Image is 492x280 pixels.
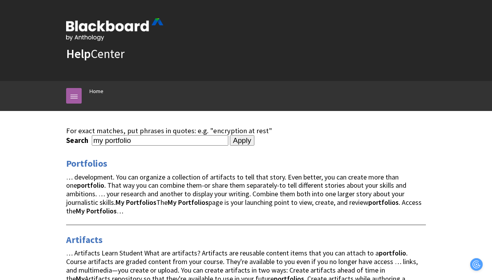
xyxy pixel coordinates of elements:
strong: Help [66,46,91,62]
strong: portfolios [368,198,399,207]
a: Home [89,86,103,96]
strong: Portfolios [126,198,156,207]
strong: Portfolios [86,206,117,215]
strong: portfolio [379,248,406,257]
img: Blackboard by Anthology [66,18,163,41]
span: … development. You can organize a collection of artifacts to tell that story. Even better, you ca... [66,173,422,215]
a: HelpCenter [66,46,124,62]
label: Search [66,136,90,145]
a: Artifacts [66,234,103,246]
input: Apply [230,135,254,146]
a: Portfolios [66,157,107,170]
strong: My [168,198,177,207]
div: For exact matches, put phrases in quotes: e.g. "encryption at rest" [66,127,426,135]
strong: Portfolios [178,198,208,207]
strong: My [116,198,124,207]
strong: portfolio [77,181,104,190]
strong: My [76,206,85,215]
